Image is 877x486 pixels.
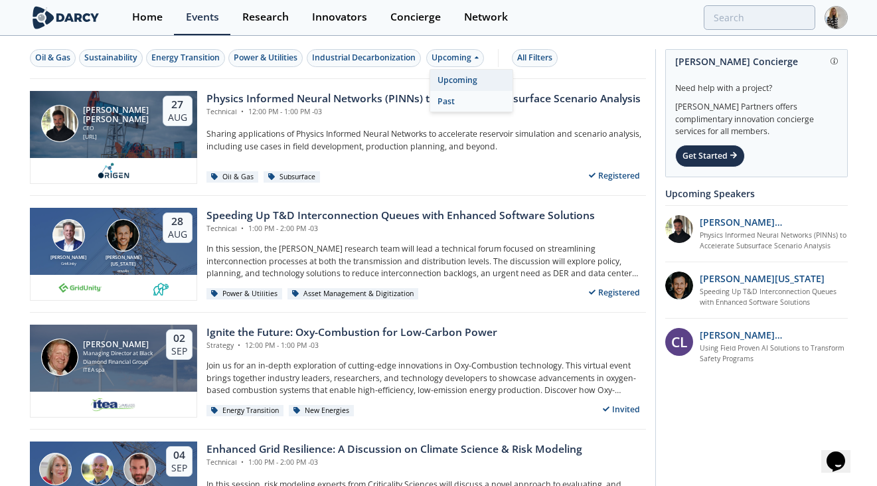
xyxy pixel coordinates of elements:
[430,91,513,112] div: Past
[831,58,838,65] img: information.svg
[700,230,848,252] a: Physics Informed Neural Networks (PINNs) to Accelerate Subsurface Scenario Analysis
[206,91,641,107] div: Physics Informed Neural Networks (PINNs) to Accelerate Subsurface Scenario Analysis
[81,453,114,485] img: Ben Ruddell
[287,288,419,300] div: Asset Management & Digitization
[239,107,246,116] span: •
[41,105,78,142] img: Ruben Rodriguez Torrado
[186,12,219,23] div: Events
[312,52,416,64] div: Industrial Decarbonization
[239,224,246,233] span: •
[390,12,441,23] div: Concierge
[171,449,187,462] div: 04
[206,405,284,417] div: Energy Transition
[48,261,89,266] div: GridUnity
[30,325,646,418] a: Patrick Imeson [PERSON_NAME] Managing Director at Black Diamond Financial Group ITEA spa 02 Sep I...
[206,325,497,341] div: Ignite the Future: Oxy-Combustion for Low-Carbon Power
[206,208,595,224] div: Speeding Up T&D Interconnection Queues with Enhanced Software Solutions
[171,345,187,357] div: Sep
[83,106,151,124] div: [PERSON_NAME] [PERSON_NAME]
[83,366,154,374] div: ITEA spa
[103,254,144,268] div: [PERSON_NAME][US_STATE]
[236,341,243,350] span: •
[168,98,187,112] div: 27
[146,49,225,67] button: Energy Transition
[30,208,646,301] a: Brian Fitzsimons [PERSON_NAME] GridUnity Luigi Montana [PERSON_NAME][US_STATE] envelio 28 Aug Spe...
[168,112,187,123] div: Aug
[307,49,421,67] button: Industrial Decarbonization
[123,453,156,485] img: Ross Dakin
[171,462,187,474] div: Sep
[103,268,144,274] div: envelio
[84,52,137,64] div: Sustainability
[206,360,646,396] p: Join us for an in-depth exploration of cutting-edge innovations in Oxy-Combustion technology. Thi...
[30,49,76,67] button: Oil & Gas
[52,219,85,252] img: Brian Fitzsimons
[206,128,646,153] p: Sharing applications of Physics Informed Neural Networks to accelerate reservoir simulation and s...
[665,215,693,243] img: 20112e9a-1f67-404a-878c-a26f1c79f5da
[107,219,139,252] img: Luigi Montana
[41,339,78,376] img: Patrick Imeson
[168,215,187,228] div: 28
[583,284,646,301] div: Registered
[206,442,582,457] div: Enhanced Grid Resilience: A Discussion on Climate Science & Risk Modeling
[171,332,187,345] div: 02
[57,280,104,295] img: 1659894010494-gridunity-wp-logo.png
[675,50,838,73] div: [PERSON_NAME] Concierge
[30,6,102,29] img: logo-wide.svg
[583,167,646,184] div: Registered
[264,171,321,183] div: Subsurface
[83,340,154,349] div: [PERSON_NAME]
[234,52,297,64] div: Power & Utilities
[700,343,848,364] a: Using Field Proven AI Solutions to Transform Safety Programs
[597,401,646,418] div: Invited
[206,457,582,468] div: Technical 1:00 PM - 2:00 PM -03
[665,328,693,356] div: CL
[94,163,133,179] img: origen.ai.png
[30,91,646,184] a: Ruben Rodriguez Torrado [PERSON_NAME] [PERSON_NAME] CEO [URL] 27 Aug Physics Informed Neural Netw...
[517,52,552,64] div: All Filters
[700,215,848,229] p: [PERSON_NAME] [PERSON_NAME]
[206,107,641,118] div: Technical 12:00 PM - 1:00 PM -03
[675,94,838,138] div: [PERSON_NAME] Partners offers complimentary innovation concierge services for all members.
[426,49,484,67] div: Upcoming
[825,6,848,29] img: Profile
[464,12,508,23] div: Network
[206,243,646,280] p: In this session, the [PERSON_NAME] research team will lead a technical forum focused on streamlin...
[430,70,513,91] div: Upcoming
[132,12,163,23] div: Home
[242,12,289,23] div: Research
[206,171,259,183] div: Oil & Gas
[39,453,72,485] img: Susan Ginsburg
[700,328,848,342] p: [PERSON_NAME][MEDICAL_DATA]
[206,288,283,300] div: Power & Utilities
[90,396,137,412] img: e2203200-5b7a-4eed-a60e-128142053302
[151,52,220,64] div: Energy Transition
[312,12,367,23] div: Innovators
[168,228,187,240] div: Aug
[821,433,864,473] iframe: chat widget
[675,145,745,167] div: Get Started
[79,49,143,67] button: Sustainability
[153,280,169,295] img: 336b6de1-6040-4323-9c13-5718d9811639
[700,272,825,285] p: [PERSON_NAME][US_STATE]
[206,224,595,234] div: Technical 1:00 PM - 2:00 PM -03
[83,124,151,133] div: CEO
[48,254,89,262] div: [PERSON_NAME]
[665,182,848,205] div: Upcoming Speakers
[83,349,154,366] div: Managing Director at Black Diamond Financial Group
[700,287,848,308] a: Speeding Up T&D Interconnection Queues with Enhanced Software Solutions
[289,405,355,417] div: New Energies
[83,133,151,141] div: [URL]
[665,272,693,299] img: 1b183925-147f-4a47-82c9-16eeeed5003c
[228,49,303,67] button: Power & Utilities
[704,5,815,30] input: Advanced Search
[239,457,246,467] span: •
[675,73,838,94] div: Need help with a project?
[206,341,497,351] div: Strategy 12:00 PM - 1:00 PM -03
[512,49,558,67] button: All Filters
[35,52,70,64] div: Oil & Gas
